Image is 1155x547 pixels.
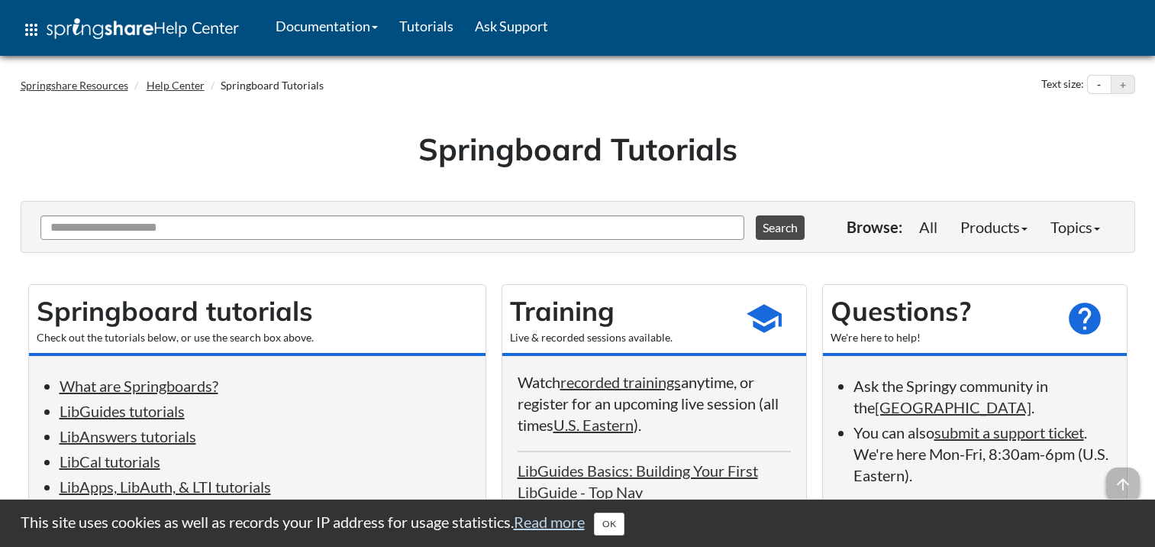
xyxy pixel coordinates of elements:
a: LibGuides Basics: Building Your First LibGuide - Top Nav [518,461,758,501]
div: Check out the tutorials below, or use the search box above. [37,330,478,345]
span: apps [22,21,40,39]
a: All [908,212,949,242]
a: submit a support ticket [934,423,1084,442]
span: Help Center [153,18,239,37]
div: We're here to help! [831,330,1050,345]
a: LibGuides tutorials [60,402,185,420]
a: LibAnswers tutorials [60,427,196,445]
a: Springshare Resources [21,79,128,92]
a: U.S. Eastern [553,416,634,434]
button: Increase text size [1111,76,1134,94]
a: Topics [1039,212,1111,242]
button: Decrease text size [1088,76,1111,94]
a: Read more [514,513,585,531]
a: recorded trainings [560,373,681,391]
span: school [745,299,783,338]
span: arrow_upward [1106,468,1140,501]
a: LibApps, LibAuth, & LTI tutorials [60,477,271,496]
a: Products [949,212,1039,242]
a: [GEOGRAPHIC_DATA] [875,398,1031,416]
a: LibCal tutorials [60,452,160,471]
a: Ask Support [464,7,559,45]
a: Tutorials [389,7,464,45]
li: You can also . We're here Mon-Fri, 8:30am-6pm (U.S. Eastern). [853,422,1111,486]
img: Springshare [47,18,153,39]
button: Close [594,513,624,536]
button: Search [756,215,805,240]
h1: Springboard Tutorials [32,128,1124,170]
a: Help Center [147,79,205,92]
h2: Training [510,293,730,330]
span: help [1066,299,1104,338]
a: apps Help Center [11,7,250,53]
a: Documentation [265,7,389,45]
h2: Questions? [831,293,1050,330]
h2: Springboard tutorials [37,293,478,330]
div: This site uses cookies as well as records your IP address for usage statistics. [5,511,1150,536]
li: Springboard Tutorials [207,78,324,93]
a: What are Springboards? [60,377,218,395]
p: Watch anytime, or register for an upcoming live session (all times ). [518,371,791,435]
a: arrow_upward [1106,469,1140,487]
div: Live & recorded sessions available. [510,330,730,345]
div: Text size: [1038,75,1087,95]
li: Ask the Springy community in the . [853,375,1111,418]
p: Browse: [847,216,902,238]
